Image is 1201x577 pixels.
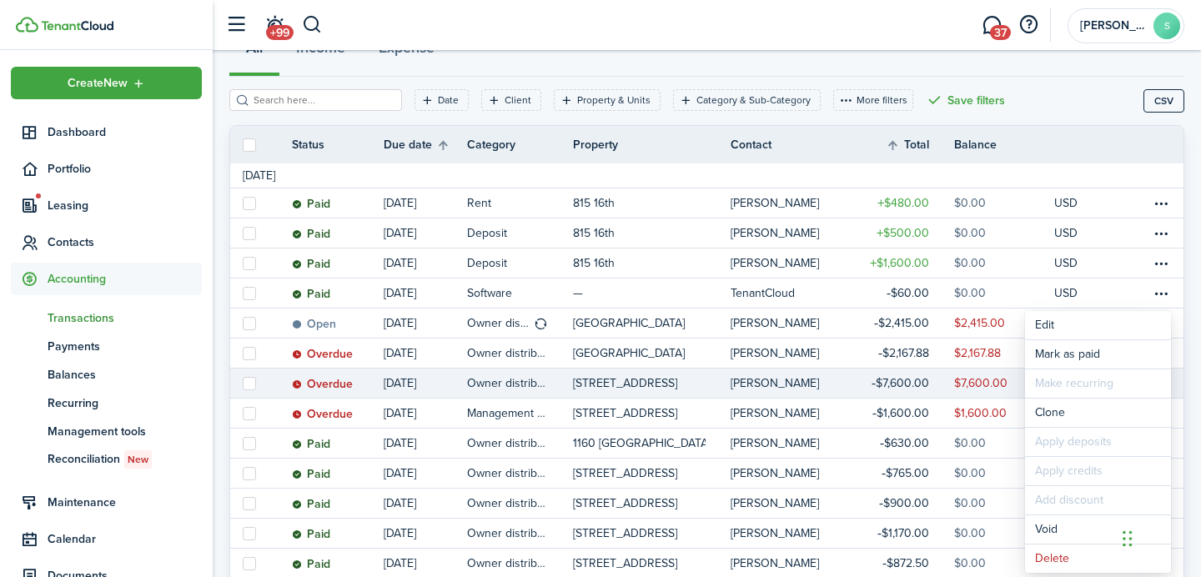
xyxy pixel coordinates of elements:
[467,404,548,422] table-info-title: Management fees
[48,123,202,141] span: Dashboard
[673,89,821,111] filter-tag: Open filter
[872,374,929,392] table-amount-title: $7,600.00
[266,25,294,40] span: +99
[573,309,731,338] a: [GEOGRAPHIC_DATA]
[384,369,467,398] a: [DATE]
[292,399,384,428] a: Overdue
[384,218,467,248] a: [DATE]
[384,429,467,458] a: [DATE]
[926,89,1005,111] button: Save filters
[384,494,416,512] p: [DATE]
[854,339,954,368] a: $2,167.88
[1014,11,1043,39] button: Open resource center
[731,257,819,270] table-profile-info-text: [PERSON_NAME]
[384,224,416,242] p: [DATE]
[467,309,573,338] a: Owner distribution
[1054,224,1078,242] p: USD
[467,136,573,153] th: Category
[573,434,706,452] p: 1160 [GEOGRAPHIC_DATA]
[954,188,1054,218] a: $0.00
[954,314,1005,332] table-amount-description: $2,415.00
[48,494,202,511] span: Maintenance
[467,519,573,548] a: Owner distribution
[467,254,507,272] table-info-title: Deposit
[954,339,1054,368] a: $2,167.88
[481,89,541,111] filter-tag: Open filter
[292,309,384,338] a: Open
[954,194,986,212] table-amount-description: $0.00
[467,429,573,458] a: Owner distribution
[882,464,929,482] table-amount-title: $765.00
[292,528,330,541] status: Paid
[467,339,573,368] a: Owner distribution
[731,339,854,368] a: [PERSON_NAME]
[292,188,384,218] a: Paid
[467,218,573,248] a: Deposit
[573,188,731,218] a: 815 16th
[731,437,819,450] table-profile-info-text: [PERSON_NAME]
[1118,497,1201,577] div: Chat Widget
[731,287,795,300] table-profile-info-text: TenantCloud
[954,399,1054,428] a: $1,600.00
[573,464,677,482] p: [STREET_ADDRESS]
[48,270,202,288] span: Accounting
[384,399,467,428] a: [DATE]
[467,188,573,218] a: Rent
[48,366,202,384] span: Balances
[1153,13,1180,39] avatar-text: S
[954,489,1054,518] a: $0.00
[573,278,731,308] a: —
[954,404,1007,422] table-amount-description: $1,600.00
[384,278,467,308] a: [DATE]
[384,248,467,278] a: [DATE]
[384,554,416,572] p: [DATE]
[878,344,929,362] table-amount-title: $2,167.88
[872,404,929,422] table-amount-title: $1,600.00
[573,404,677,422] p: [STREET_ADDRESS]
[292,228,330,241] status: Paid
[731,429,854,458] a: [PERSON_NAME]
[48,197,202,214] span: Leasing
[384,194,416,212] p: [DATE]
[467,524,548,542] table-info-title: Owner distribution
[220,9,252,41] button: Open sidebar
[292,258,330,271] status: Paid
[1054,278,1100,308] a: USD
[887,284,929,302] table-amount-title: $60.00
[954,344,1001,362] table-amount-description: $2,167.88
[886,135,954,155] th: Sort
[292,369,384,398] a: Overdue
[292,198,330,211] status: Paid
[731,309,854,338] a: [PERSON_NAME]
[854,519,954,548] a: $1,170.00
[731,527,819,540] table-profile-info-text: [PERSON_NAME]
[68,78,128,89] span: Create New
[573,194,615,212] p: 815 16th
[1025,544,1171,573] button: Delete
[292,348,353,361] status: Overdue
[854,248,954,278] a: $1,600.00
[384,464,416,482] p: [DATE]
[467,459,573,488] a: Owner distribution
[573,369,731,398] a: [STREET_ADDRESS]
[854,369,954,398] a: $7,600.00
[467,344,548,362] table-info-title: Owner distribution
[731,347,819,360] table-profile-info-text: [PERSON_NAME]
[259,4,290,47] a: Notifications
[954,224,986,242] table-amount-description: $0.00
[48,450,202,469] span: Reconciliation
[292,519,384,548] a: Paid
[292,459,384,488] a: Paid
[731,188,854,218] a: [PERSON_NAME]
[467,494,548,512] table-info-title: Owner distribution
[11,332,202,360] a: Payments
[976,4,1008,47] a: Messaging
[1123,514,1133,564] div: Drag
[292,378,353,391] status: Overdue
[573,224,615,242] p: 815 16th
[11,116,202,148] a: Dashboard
[573,554,677,572] p: [STREET_ADDRESS]
[467,374,548,392] table-info-title: Owner distribution
[384,135,467,155] th: Sort
[573,399,731,428] a: [STREET_ADDRESS]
